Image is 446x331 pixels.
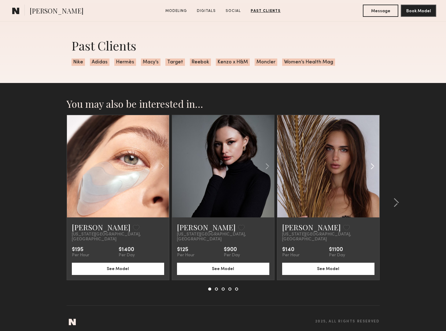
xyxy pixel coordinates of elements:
[329,253,345,258] div: Per Day
[401,8,436,13] a: Book Model
[163,8,190,14] a: Modeling
[67,98,380,110] h2: You may also be interested in…
[177,253,194,258] div: Per Hour
[282,232,374,242] span: [US_STATE][GEOGRAPHIC_DATA], [GEOGRAPHIC_DATA]
[248,8,283,14] a: Past Clients
[282,58,335,66] span: Women’s Health Mag
[119,253,135,258] div: Per Day
[72,253,89,258] div: Per Hour
[72,37,375,54] div: Past Clients
[119,247,135,253] div: $1400
[315,320,380,324] span: 2025, all rights reserved
[141,58,160,66] span: Macy’s
[72,58,85,66] span: Nike
[177,232,269,242] span: [US_STATE][GEOGRAPHIC_DATA], [GEOGRAPHIC_DATA]
[282,253,300,258] div: Per Hour
[401,5,436,17] button: Book Model
[282,263,374,275] button: See Model
[177,266,269,271] a: See Model
[114,58,136,66] span: Hermès
[224,247,240,253] div: $900
[177,263,269,275] button: See Model
[224,253,240,258] div: Per Day
[282,247,300,253] div: $140
[282,266,374,271] a: See Model
[255,58,277,66] span: Moncler
[194,8,218,14] a: Digitals
[216,58,250,66] span: Kenzo x H&M
[363,5,398,17] button: Message
[90,58,109,66] span: Adidas
[177,222,236,232] a: [PERSON_NAME]
[72,263,164,275] button: See Model
[223,8,243,14] a: Social
[72,247,89,253] div: $195
[177,247,194,253] div: $125
[72,266,164,271] a: See Model
[329,247,345,253] div: $1100
[282,222,341,232] a: [PERSON_NAME]
[190,58,211,66] span: Reebok
[165,58,185,66] span: Target
[30,6,83,17] span: [PERSON_NAME]
[72,232,164,242] span: [US_STATE][GEOGRAPHIC_DATA], [GEOGRAPHIC_DATA]
[72,222,131,232] a: [PERSON_NAME]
